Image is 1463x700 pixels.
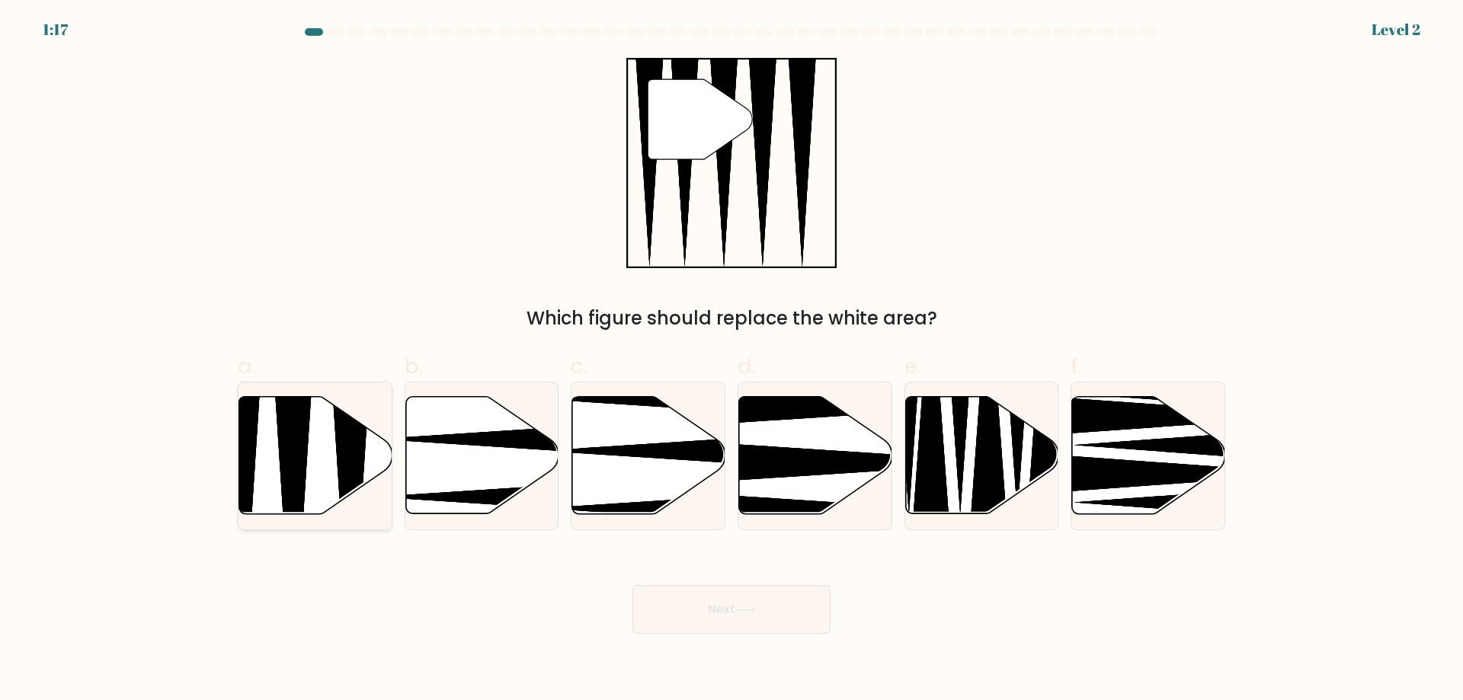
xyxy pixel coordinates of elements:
div: Which figure should replace the white area? [247,305,1216,332]
span: c. [571,351,587,381]
span: f. [1071,351,1081,381]
g: " [648,79,752,159]
div: Level 2 [1372,18,1420,41]
span: a. [238,351,256,381]
div: 1:17 [43,18,68,41]
span: b. [405,351,423,381]
span: d. [738,351,756,381]
span: e. [904,351,921,381]
button: Next [632,585,831,634]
